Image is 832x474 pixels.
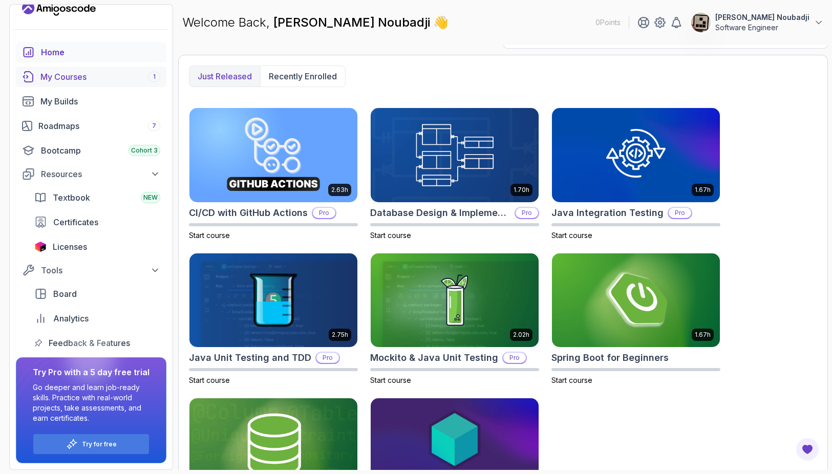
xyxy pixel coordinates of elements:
p: Pro [516,208,538,218]
span: 👋 [433,14,449,31]
h2: Database Design & Implementation [370,206,510,220]
span: Start course [551,231,592,240]
span: Textbook [53,191,90,204]
div: Resources [41,168,160,180]
a: courses [16,67,166,87]
span: [PERSON_NAME] Noubadji [273,15,433,30]
a: Spring Boot for Beginners card1.67hSpring Boot for BeginnersStart course [551,253,720,386]
a: home [16,42,166,62]
a: Java Integration Testing card1.67hJava Integration TestingProStart course [551,107,720,241]
a: builds [16,91,166,112]
img: Spring Boot for Beginners card [552,253,720,348]
a: Try for free [82,440,117,448]
button: Just released [189,66,260,87]
button: Resources [16,165,166,183]
h2: Java Unit Testing and TDD [189,351,311,365]
a: Landing page [22,1,96,17]
a: certificates [28,212,166,232]
a: board [28,284,166,304]
h2: Spring Boot for Beginners [551,351,669,365]
p: 2.75h [332,331,348,339]
img: Java Unit Testing and TDD card [189,253,357,348]
span: Start course [189,231,230,240]
span: Certificates [53,216,98,228]
img: Mockito & Java Unit Testing card [371,253,539,348]
span: Start course [370,376,411,384]
div: My Builds [40,95,160,107]
p: 0 Points [595,17,621,28]
div: Tools [41,264,160,276]
span: 7 [152,122,156,130]
p: 2.02h [513,331,529,339]
p: Welcome Back, [182,14,449,31]
h2: CI/CD with GitHub Actions [189,206,308,220]
img: CI/CD with GitHub Actions card [189,108,357,202]
img: Database Design & Implementation card [371,108,539,202]
a: CI/CD with GitHub Actions card2.63hCI/CD with GitHub ActionsProStart course [189,107,358,241]
p: Go deeper and learn job-ready skills. Practice with real-world projects, take assessments, and ea... [33,382,150,423]
div: Roadmaps [38,120,160,132]
div: Bootcamp [41,144,160,157]
p: 1.70h [514,186,529,194]
a: Mockito & Java Unit Testing card2.02hMockito & Java Unit TestingProStart course [370,253,539,386]
p: Pro [669,208,691,218]
p: Software Engineer [715,23,809,33]
span: Start course [370,231,411,240]
p: Just released [198,70,252,82]
a: licenses [28,236,166,257]
a: Java Unit Testing and TDD card2.75hJava Unit Testing and TDDProStart course [189,253,358,386]
img: user profile image [691,13,711,32]
a: analytics [28,308,166,329]
span: Start course [189,376,230,384]
span: Feedback & Features [49,337,130,349]
button: user profile image[PERSON_NAME] NoubadjiSoftware Engineer [691,12,824,33]
span: Analytics [53,312,89,325]
p: [PERSON_NAME] Noubadji [715,12,809,23]
div: My Courses [40,71,160,83]
a: Database Design & Implementation card1.70hDatabase Design & ImplementationProStart course [370,107,539,241]
button: Recently enrolled [260,66,345,87]
a: feedback [28,333,166,353]
p: Pro [313,208,335,218]
p: 2.63h [331,186,348,194]
span: 1 [153,73,156,81]
button: Open Feedback Button [795,437,820,462]
p: Recently enrolled [269,70,337,82]
button: Tools [16,261,166,279]
h2: Java Integration Testing [551,206,664,220]
span: Cohort 3 [131,146,158,155]
p: 1.67h [695,331,711,339]
span: Board [53,288,77,300]
span: Licenses [53,241,87,253]
button: Try for free [33,434,150,455]
img: jetbrains icon [34,242,47,252]
p: Pro [316,353,339,363]
h2: Mockito & Java Unit Testing [370,351,498,365]
img: Java Integration Testing card [552,108,720,202]
a: roadmaps [16,116,166,136]
span: Start course [551,376,592,384]
p: 1.67h [695,186,711,194]
span: NEW [143,193,158,202]
div: Home [41,46,160,58]
a: textbook [28,187,166,208]
p: Pro [503,353,526,363]
a: bootcamp [16,140,166,161]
